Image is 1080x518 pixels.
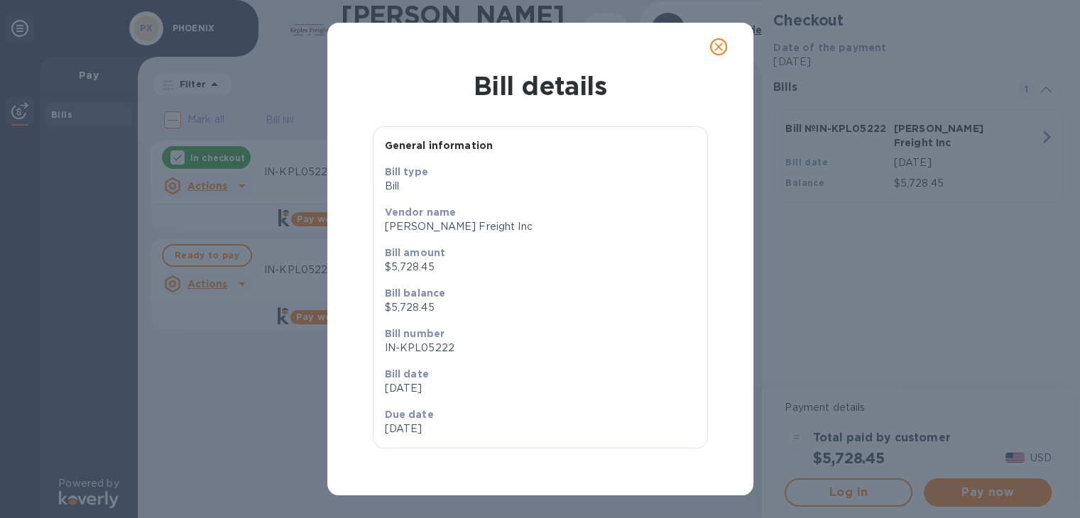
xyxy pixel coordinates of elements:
[385,409,434,420] b: Due date
[385,260,696,275] p: $5,728.45
[385,247,446,258] b: Bill amount
[385,219,696,234] p: [PERSON_NAME] Freight Inc
[385,206,457,218] b: Vendor name
[385,421,535,436] p: [DATE]
[702,30,736,64] button: close
[385,166,428,177] b: Bill type
[385,328,445,339] b: Bill number
[385,381,696,396] p: [DATE]
[385,287,446,299] b: Bill balance
[385,368,429,380] b: Bill date
[385,341,696,356] p: IN-KPL05222
[339,71,742,101] h1: Bill details
[385,179,696,194] p: Bill
[385,300,696,315] p: $5,728.45
[385,140,493,151] b: General information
